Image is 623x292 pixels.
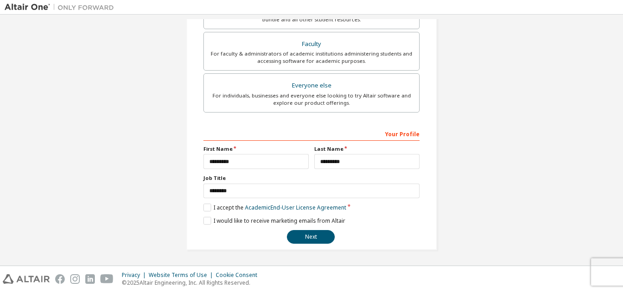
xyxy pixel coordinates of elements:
[3,274,50,284] img: altair_logo.svg
[203,126,420,141] div: Your Profile
[209,38,414,51] div: Faculty
[287,230,335,244] button: Next
[70,274,80,284] img: instagram.svg
[122,279,263,287] p: © 2025 Altair Engineering, Inc. All Rights Reserved.
[314,145,420,153] label: Last Name
[209,79,414,92] div: Everyone else
[203,174,420,182] label: Job Title
[209,92,414,107] div: For individuals, businesses and everyone else looking to try Altair software and explore our prod...
[203,204,346,211] label: I accept the
[55,274,65,284] img: facebook.svg
[216,272,263,279] div: Cookie Consent
[100,274,114,284] img: youtube.svg
[203,145,309,153] label: First Name
[245,204,346,211] a: Academic End-User License Agreement
[122,272,149,279] div: Privacy
[85,274,95,284] img: linkedin.svg
[149,272,216,279] div: Website Terms of Use
[5,3,119,12] img: Altair One
[203,217,345,225] label: I would like to receive marketing emails from Altair
[209,50,414,65] div: For faculty & administrators of academic institutions administering students and accessing softwa...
